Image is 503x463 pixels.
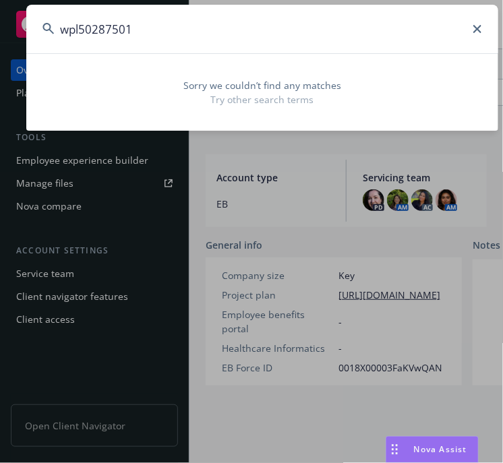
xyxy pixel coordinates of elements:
span: Try other search terms [42,92,482,106]
div: Drag to move [386,437,403,462]
span: Sorry we couldn’t find any matches [42,78,482,92]
input: Search... [26,5,498,53]
button: Nova Assist [386,436,479,463]
span: Nova Assist [414,443,467,455]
